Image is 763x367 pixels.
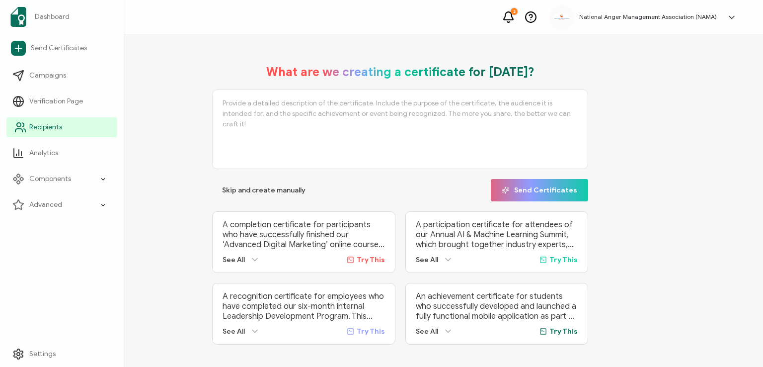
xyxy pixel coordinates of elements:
[511,8,518,15] div: 2
[579,13,717,20] h5: National Anger Management Association (NAMA)
[6,143,117,163] a: Analytics
[35,12,70,22] span: Dashboard
[6,3,117,31] a: Dashboard
[549,256,578,264] span: Try This
[29,200,62,210] span: Advanced
[223,256,245,264] span: See All
[29,349,56,359] span: Settings
[502,186,577,194] span: Send Certificates
[223,327,245,336] span: See All
[357,327,385,336] span: Try This
[10,7,26,27] img: sertifier-logomark-colored.svg
[29,122,62,132] span: Recipients
[416,327,438,336] span: See All
[6,117,117,137] a: Recipients
[212,179,315,201] button: Skip and create manually
[29,96,83,106] span: Verification Page
[549,327,578,336] span: Try This
[713,319,763,367] iframe: Chat Widget
[491,179,588,201] button: Send Certificates
[223,291,384,321] p: A recognition certificate for employees who have completed our six-month internal Leadership Deve...
[223,220,384,250] p: A completion certificate for participants who have successfully finished our ‘Advanced Digital Ma...
[31,43,87,53] span: Send Certificates
[554,14,569,20] img: 3ca2817c-e862-47f7-b2ec-945eb25c4a6c.jpg
[416,220,578,250] p: A participation certificate for attendees of our Annual AI & Machine Learning Summit, which broug...
[416,256,438,264] span: See All
[29,71,66,81] span: Campaigns
[29,148,58,158] span: Analytics
[266,65,534,80] h1: What are we creating a certificate for [DATE]?
[6,92,117,111] a: Verification Page
[6,344,117,364] a: Settings
[29,174,71,184] span: Components
[357,256,385,264] span: Try This
[222,187,305,194] span: Skip and create manually
[416,291,578,321] p: An achievement certificate for students who successfully developed and launched a fully functiona...
[6,37,117,60] a: Send Certificates
[6,66,117,86] a: Campaigns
